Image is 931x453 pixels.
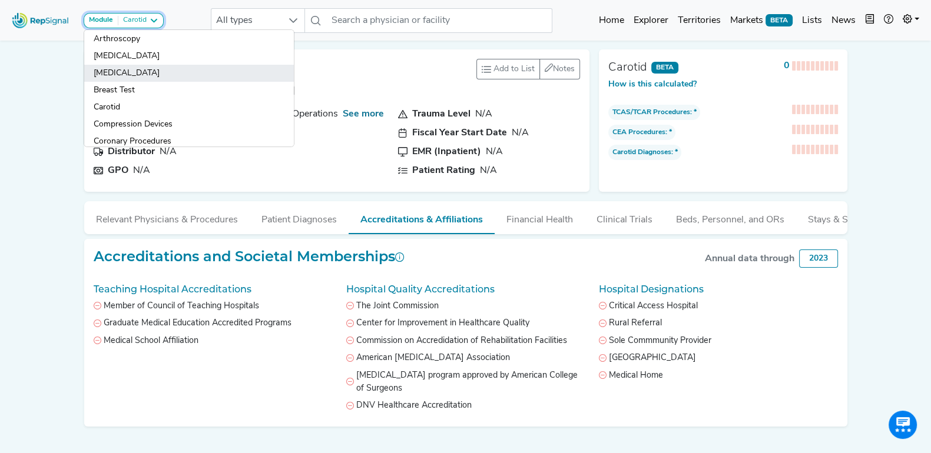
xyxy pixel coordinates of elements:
a: MarketsBETA [725,9,797,32]
a: Lists [797,9,827,32]
span: Sole Commmunity Provider [609,335,711,348]
a: News [827,9,860,32]
button: Notes [539,59,580,79]
strong: Module [89,16,113,24]
div: Patient Rating [412,164,475,178]
a: [MEDICAL_DATA] [84,65,294,82]
button: Stays & Services [796,201,889,233]
a: Compression Devices [84,116,294,133]
div: GPO [108,164,128,178]
a: Carotid [84,99,294,116]
button: Accreditations & Affiliations [349,201,495,234]
div: N/A [133,164,150,178]
span: The Joint Commission [356,300,439,313]
div: N/A [512,126,529,140]
div: Distributor [108,145,155,159]
span: All types [211,9,282,32]
div: N/A [475,107,492,121]
button: Beds, Personnel, and ORs [664,201,796,233]
span: [GEOGRAPHIC_DATA] [609,352,696,365]
span: Carotid Diagnoses [612,147,671,158]
h5: Teaching Hospital Accreditations [94,284,332,295]
button: Patient Diagnoses [250,201,349,233]
div: 2023 [799,249,838,268]
div: EMR (Inpatient) [412,145,481,159]
strong: 0 [784,61,790,71]
div: N/A [160,145,177,159]
span: CEA Procedures [612,127,665,138]
span: Rural Referral [609,317,662,330]
span: BETA [651,62,678,74]
span: Commission on Accredidation of Rehabilitation Facilities [356,335,567,348]
div: toolbar [476,59,580,79]
span: [MEDICAL_DATA] program approved by American College of Surgeons [356,369,585,395]
input: Search a physician or facility [327,8,552,33]
span: DNV Healthcare Accreditation [356,399,472,412]
button: Intel Book [860,9,879,32]
a: Breast Test [84,82,294,99]
div: Fiscal Year Start Date [412,126,507,140]
span: Member of Council of Teaching Hospitals [104,300,259,313]
a: Territories [673,9,725,32]
span: Critical Access Hospital [609,300,698,313]
a: Coronary Procedures [84,133,294,150]
a: Arthroscopy [84,31,294,48]
div: N/A [480,164,497,178]
a: Home [594,9,629,32]
a: [MEDICAL_DATA] [84,48,294,65]
span: Medical School Affiliation [104,335,198,348]
button: How is this calculated? [608,78,697,91]
div: Annual data through [705,252,794,266]
span: American [MEDICAL_DATA] Association [356,352,510,365]
span: Medical Home [609,369,663,382]
button: ModuleCarotid [84,13,164,28]
button: Relevant Physicians & Procedures [84,201,250,233]
div: Carotid [608,59,647,76]
button: Financial Health [495,201,585,233]
span: Add to List [493,63,535,75]
h2: Accreditations and Societal Memberships [94,248,405,265]
a: See more [343,109,384,119]
div: Trauma Level [412,107,471,121]
h5: Hospital Designations [599,284,837,295]
div: Carotid [118,16,147,25]
span: BETA [766,14,793,26]
span: Graduate Medical Education Accredited Programs [104,317,291,330]
span: Center for Improvement in Healthcare Quality [356,317,529,330]
a: Explorer [629,9,673,32]
h5: Hospital Quality Accreditations [346,284,585,295]
div: N/A [486,145,503,159]
button: Clinical Trials [585,201,664,233]
button: Add to List [476,59,540,79]
span: TCAS/TCAR Procedures [612,107,690,118]
span: Notes [553,65,575,74]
